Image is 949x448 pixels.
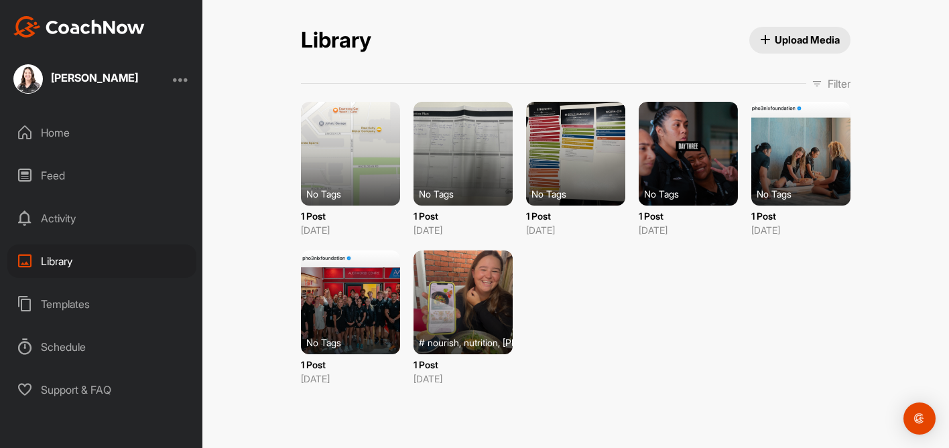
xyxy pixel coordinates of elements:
div: No Tags [306,187,405,200]
img: CoachNow [13,16,145,38]
div: No Tags [419,187,518,200]
div: Schedule [7,330,196,364]
p: 1 Post [414,209,513,223]
p: 1 Post [301,358,400,372]
img: square_2f903167c0107e5dd45fdfbbd2e30039.jpg [13,64,43,94]
div: Home [7,116,196,149]
p: Filter [828,76,850,92]
div: # [419,335,518,349]
div: No Tags [306,335,405,349]
span: nutrition , [464,335,500,349]
div: No Tags [644,187,743,200]
p: [DATE] [301,223,400,237]
p: [DATE] [639,223,738,237]
div: No Tags [757,187,856,200]
p: 1 Post [414,358,513,372]
p: [DATE] [751,223,850,237]
p: [DATE] [526,223,625,237]
p: 1 Post [639,209,738,223]
p: 1 Post [751,209,850,223]
div: Activity [7,202,196,235]
span: Upload Media [760,33,840,47]
div: Templates [7,287,196,321]
p: 1 Post [526,209,625,223]
p: 1 Post [301,209,400,223]
p: [DATE] [301,372,400,386]
div: [PERSON_NAME] [51,72,138,83]
p: [DATE] [414,223,513,237]
div: Library [7,244,196,278]
span: [PERSON_NAME] , [503,335,578,349]
div: Feed [7,159,196,192]
div: No Tags [531,187,631,200]
div: Open Intercom Messenger [903,402,936,435]
span: nourish , [428,335,461,349]
h2: Library [301,27,371,54]
button: Upload Media [749,27,851,54]
p: [DATE] [414,372,513,386]
div: Support & FAQ [7,373,196,406]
